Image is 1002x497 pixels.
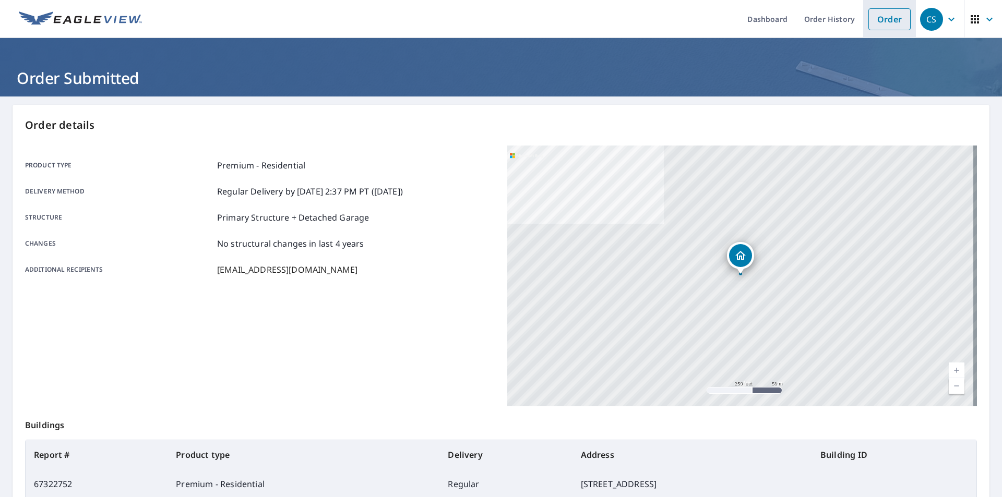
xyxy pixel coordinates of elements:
[217,159,305,172] p: Premium - Residential
[868,8,911,30] a: Order
[168,440,439,469] th: Product type
[217,237,364,250] p: No structural changes in last 4 years
[949,378,964,394] a: Current Level 17, Zoom Out
[25,263,213,276] p: Additional recipients
[25,237,213,250] p: Changes
[217,263,357,276] p: [EMAIL_ADDRESS][DOMAIN_NAME]
[25,159,213,172] p: Product type
[949,362,964,378] a: Current Level 17, Zoom In
[25,117,977,133] p: Order details
[25,211,213,224] p: Structure
[217,211,369,224] p: Primary Structure + Detached Garage
[217,185,403,198] p: Regular Delivery by [DATE] 2:37 PM PT ([DATE])
[920,8,943,31] div: CS
[727,242,754,274] div: Dropped pin, building 1, Residential property, 4747 Carskaddon Ave Toledo, OH 43615
[572,440,812,469] th: Address
[19,11,142,27] img: EV Logo
[25,406,977,440] p: Buildings
[439,440,572,469] th: Delivery
[26,440,168,469] th: Report #
[812,440,976,469] th: Building ID
[25,185,213,198] p: Delivery method
[13,67,989,89] h1: Order Submitted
